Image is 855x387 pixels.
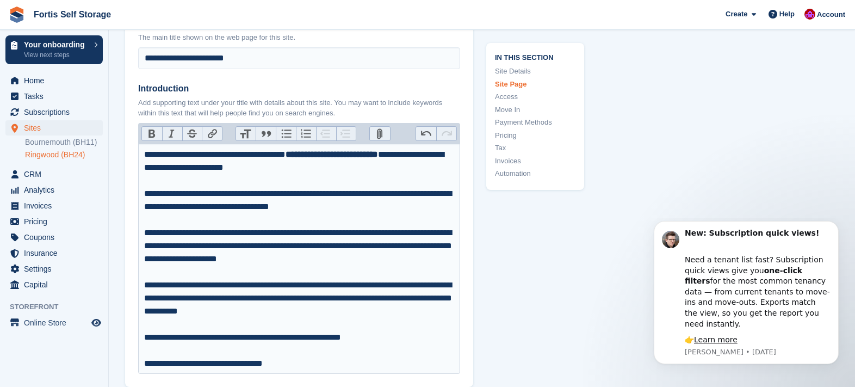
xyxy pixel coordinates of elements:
[316,127,336,141] button: Decrease Level
[436,127,456,141] button: Redo
[5,73,103,88] a: menu
[24,120,89,136] span: Sites
[495,168,575,179] a: Automation
[495,155,575,166] a: Invoices
[5,120,103,136] a: menu
[5,35,103,64] a: Your onboarding View next steps
[182,127,202,141] button: Strikethrough
[495,117,575,128] a: Payment Methods
[5,89,103,104] a: menu
[416,127,436,141] button: Undo
[495,143,575,153] a: Tax
[5,198,103,213] a: menu
[495,66,575,77] a: Site Details
[25,150,103,160] a: Ringwood (BH24)
[370,127,390,141] button: Attach Files
[5,261,103,277] a: menu
[24,214,89,229] span: Pricing
[495,78,575,89] a: Site Page
[142,127,162,141] button: Bold
[24,105,89,120] span: Subscriptions
[495,130,575,140] a: Pricing
[256,127,276,141] button: Quote
[24,198,89,213] span: Invoices
[138,97,460,119] p: Add supporting text under your title with details about this site. You may want to include keywor...
[5,277,103,292] a: menu
[24,277,89,292] span: Capital
[24,73,89,88] span: Home
[495,51,575,62] span: In this section
[804,9,815,20] img: Becky Welch
[296,127,316,141] button: Numbers
[495,104,575,115] a: Move In
[5,214,103,229] a: menu
[138,82,460,95] label: Introduction
[5,182,103,198] a: menu
[24,50,89,60] p: View next steps
[24,167,89,182] span: CRM
[138,144,460,374] trix-editor: Introduction
[24,182,89,198] span: Analytics
[24,261,89,277] span: Settings
[24,245,89,261] span: Insurance
[90,316,103,329] a: Preview store
[817,9,845,20] span: Account
[202,127,222,141] button: Link
[336,127,356,141] button: Increase Level
[236,127,256,141] button: Heading
[25,137,103,148] a: Bournemouth (BH11)
[24,89,89,104] span: Tasks
[5,245,103,261] a: menu
[138,32,460,43] p: The main title shown on the web page for this site.
[726,9,747,20] span: Create
[10,302,108,312] span: Storefront
[24,315,89,330] span: Online Store
[162,127,182,141] button: Italic
[5,105,103,120] a: menu
[24,230,89,245] span: Coupons
[29,5,115,23] a: Fortis Self Storage
[495,91,575,102] a: Access
[276,127,296,141] button: Bullets
[779,9,795,20] span: Help
[24,41,89,48] p: Your onboarding
[5,230,103,245] a: menu
[9,7,25,23] img: stora-icon-8386f47178a22dfd0bd8f6a31ec36ba5ce8667c1dd55bd0f319d3a0aa187defe.svg
[5,315,103,330] a: menu
[5,167,103,182] a: menu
